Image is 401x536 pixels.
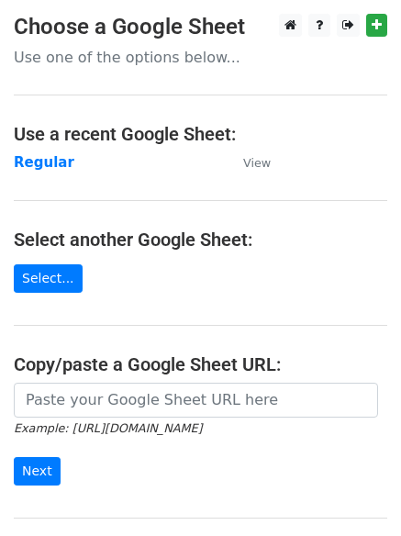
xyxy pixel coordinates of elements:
[14,383,378,418] input: Paste your Google Sheet URL here
[14,264,83,293] a: Select...
[243,156,271,170] small: View
[14,123,387,145] h4: Use a recent Google Sheet:
[14,154,74,171] a: Regular
[14,353,387,375] h4: Copy/paste a Google Sheet URL:
[14,14,387,40] h3: Choose a Google Sheet
[14,229,387,251] h4: Select another Google Sheet:
[14,48,387,67] p: Use one of the options below...
[14,457,61,486] input: Next
[225,154,271,171] a: View
[14,421,202,435] small: Example: [URL][DOMAIN_NAME]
